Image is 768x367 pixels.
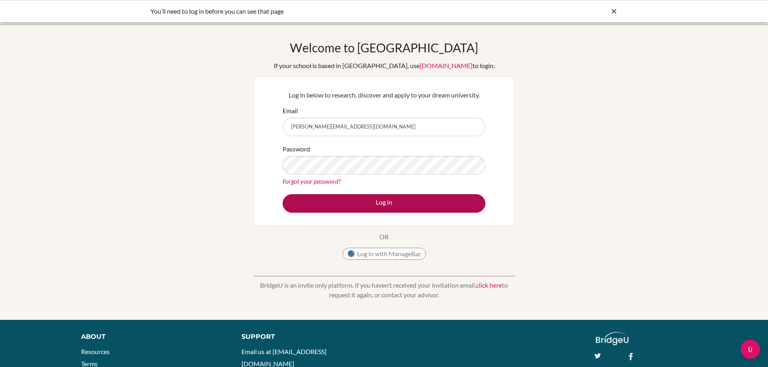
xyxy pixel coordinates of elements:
[283,144,310,154] label: Password
[379,232,389,242] p: OR
[741,340,760,359] iframe: Intercom live chat
[476,281,502,289] a: click here
[596,332,629,345] img: logo_white@2x-f4f0deed5e89b7ecb1c2cc34c3e3d731f90f0f143d5ea2071677605dd97b5244.png
[283,194,485,213] button: Log in
[343,248,426,260] button: Log in with ManageBac
[420,62,472,69] a: [DOMAIN_NAME]
[283,106,298,116] label: Email
[253,280,515,300] p: BridgeU is an invite only platform. If you haven’t received your invitation email, to request it ...
[150,6,497,16] div: You’ll need to log in before you can see that page
[283,177,341,185] a: Forgot your password?
[241,332,375,342] div: Support
[274,61,495,70] div: If your school is based in [GEOGRAPHIC_DATA], use to login.
[81,348,110,355] a: Resources
[81,332,223,342] div: About
[283,90,485,100] p: Log in below to research, discover and apply to your dream university.
[290,40,478,55] h1: Welcome to [GEOGRAPHIC_DATA]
